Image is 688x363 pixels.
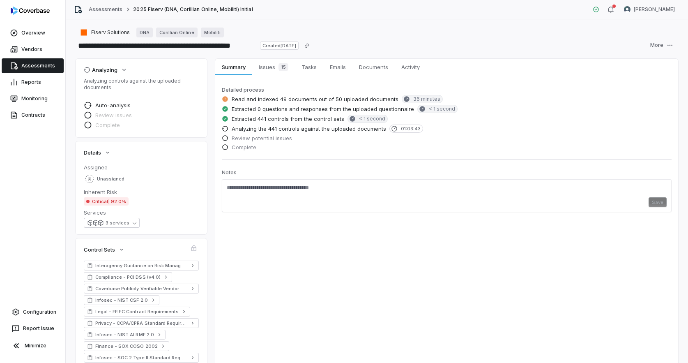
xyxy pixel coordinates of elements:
[84,272,172,282] a: Compliance - PCI DSS (v4.0)
[3,305,62,319] a: Configuration
[84,261,199,271] a: Interagency Guidance on Risk Management (Lite)
[95,343,158,349] span: Finance - SOX COSO 2002
[356,62,391,72] span: Documents
[429,106,455,112] span: < 1 second
[156,28,197,37] a: Corillian Online
[232,125,386,132] span: Analyzing the 441 controls against the uploaded documents
[232,95,398,103] span: Read and indexed 49 documents out of 50 uploaded documents
[327,62,349,72] span: Emails
[81,61,130,79] button: Analyzing
[3,338,62,354] button: Minimize
[2,42,64,57] a: Vendors
[222,169,672,179] p: Notes
[2,58,64,73] a: Assessments
[95,308,179,315] span: Legal - FFIEC Contract Requirements
[634,6,675,13] span: [PERSON_NAME]
[278,63,288,71] span: 15
[401,126,421,132] span: 01:03:43
[299,38,314,53] button: Copy link
[398,62,423,72] span: Activity
[91,29,130,36] span: Fiserv Solutions
[84,149,101,156] span: Details
[95,320,187,326] span: Privacy - CCPA/CPRA Standard Requirements
[89,6,122,13] a: Assessments
[106,220,129,226] div: 3 services
[95,121,120,129] span: Complete
[255,61,292,73] span: Issues
[84,341,169,351] a: Finance - SOX COSO 2002
[81,144,113,161] button: Details
[84,188,199,196] dt: Inherent Risk
[84,318,199,328] a: Privacy - CCPA/CPRA Standard Requirements
[77,25,132,40] button: https://fiserv.com/en.html/Fiserv Solutions
[11,7,50,15] img: logo-D7KZi-bG.svg
[232,134,292,142] span: Review potential issues
[232,105,414,113] span: Extracted 0 questions and responses from the uploaded questionnaire
[2,75,64,90] a: Reports
[2,91,64,106] a: Monitoring
[84,330,166,340] a: Infosec - NIST AI RMF 2.0
[84,197,129,206] span: Critical | 92.0%
[219,62,249,72] span: Summary
[298,62,320,72] span: Tasks
[201,28,224,37] a: Mobiliti
[84,295,159,305] a: Infosec - NIST CSF 2.0
[95,285,187,292] span: Coverbase Publicly Verifiable Vendor Controls
[645,39,678,51] button: More
[81,241,127,258] button: Control Sets
[413,96,440,102] span: 36 minutes
[84,353,199,363] a: Infosec - SOC 2 Type II Standard Requirements
[2,25,64,40] a: Overview
[232,115,344,123] span: Extracted 441 controls from the control sets
[84,284,199,294] a: Coverbase Publicly Verifiable Vendor Controls
[84,66,117,74] div: Analyzing
[222,85,672,95] p: Detailed process
[359,116,385,122] span: < 1 second
[95,262,187,269] span: Interagency Guidance on Risk Management (Lite)
[97,176,124,182] span: Unassigned
[619,3,680,16] button: Zi Chong Kao avatar[PERSON_NAME]
[3,321,62,336] button: Report Issue
[260,42,299,50] span: Created [DATE]
[95,354,187,361] span: Infosec - SOC 2 Type II Standard Requirements
[95,297,148,303] span: Infosec - NIST CSF 2.0
[95,102,131,109] span: Auto-analysis
[136,28,153,37] a: DNA
[84,164,199,171] dt: Assignee
[133,6,253,13] span: 2025 Fiserv (DNA, Corillian Online, Mobiliti) Initial
[84,78,199,91] p: Analyzing controls against the uploaded documents
[624,6,630,13] img: Zi Chong Kao avatar
[84,209,199,216] dt: Services
[232,143,256,151] span: Complete
[95,111,132,119] span: Review issues
[2,108,64,123] a: Contracts
[84,307,190,317] a: Legal - FFIEC Contract Requirements
[95,331,154,338] span: Infosec - NIST AI RMF 2.0
[95,274,161,280] span: Compliance - PCI DSS (v4.0)
[84,246,115,253] span: Control Sets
